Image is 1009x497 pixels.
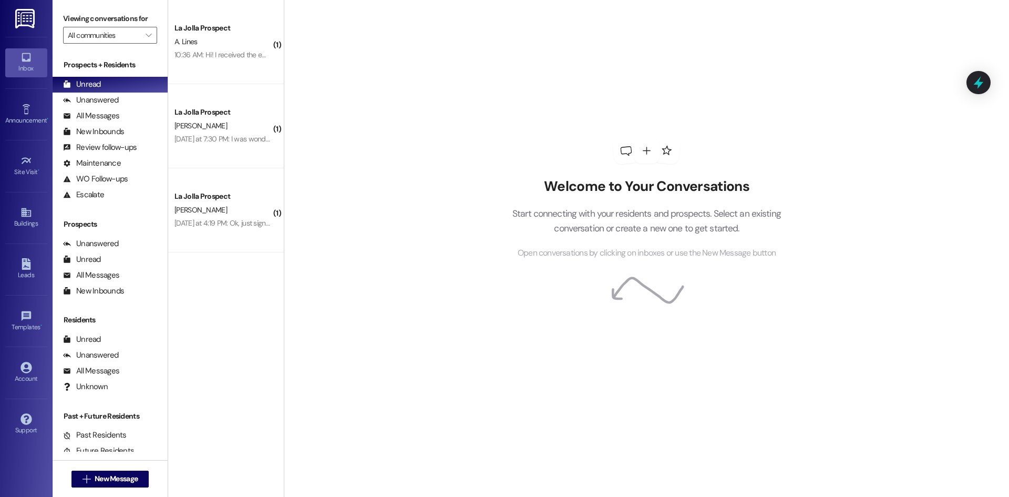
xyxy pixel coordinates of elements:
div: All Messages [63,110,119,121]
a: Support [5,410,47,439]
div: Unread [63,79,101,90]
div: All Messages [63,270,119,281]
div: Unanswered [63,95,119,106]
div: La Jolla Prospect [174,191,272,202]
div: Unanswered [63,350,119,361]
span: [PERSON_NAME] [174,205,227,215]
div: [DATE] at 7:30 PM: I was wondering when we will have to pay for housing and what card I have on m... [174,134,544,144]
span: [PERSON_NAME] [174,121,227,130]
div: La Jolla Prospect [174,23,272,34]
div: 10:36 AM: Hi! I received the email a few weeks ago about roommate assignments being released mid ... [174,50,679,59]
a: Leads [5,255,47,283]
div: [DATE] at 4:19 PM: Ok, just signed it [174,218,279,228]
div: Past Residents [63,430,127,441]
div: New Inbounds [63,126,124,137]
a: Templates • [5,307,47,336]
label: Viewing conversations for [63,11,157,27]
h2: Welcome to Your Conversations [496,178,797,195]
div: New Inbounds [63,286,124,297]
span: Open conversations by clicking on inboxes or use the New Message button [518,247,776,260]
div: Prospects [53,219,168,230]
div: Prospects + Residents [53,59,168,70]
a: Buildings [5,204,47,232]
i:  [146,31,151,39]
i:  [83,475,90,483]
span: New Message [95,473,138,484]
img: ResiDesk Logo [15,9,37,28]
div: Past + Future Residents [53,411,168,422]
div: Unread [63,254,101,265]
div: Residents [53,315,168,326]
div: La Jolla Prospect [174,107,272,118]
div: Unknown [63,381,108,392]
div: WO Follow-ups [63,174,128,185]
span: • [47,115,48,123]
input: All communities [68,27,140,44]
span: A. Lines [174,37,197,46]
span: • [38,167,39,174]
a: Site Visit • [5,152,47,180]
p: Start connecting with your residents and prospects. Select an existing conversation or create a n... [496,206,797,236]
a: Account [5,359,47,387]
div: Unread [63,334,101,345]
div: Review follow-ups [63,142,137,153]
div: Escalate [63,189,104,200]
div: Unanswered [63,238,119,249]
button: New Message [71,471,149,488]
a: Inbox [5,48,47,77]
div: Future Residents [63,445,134,457]
span: • [40,322,42,329]
div: All Messages [63,366,119,377]
div: Maintenance [63,158,121,169]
